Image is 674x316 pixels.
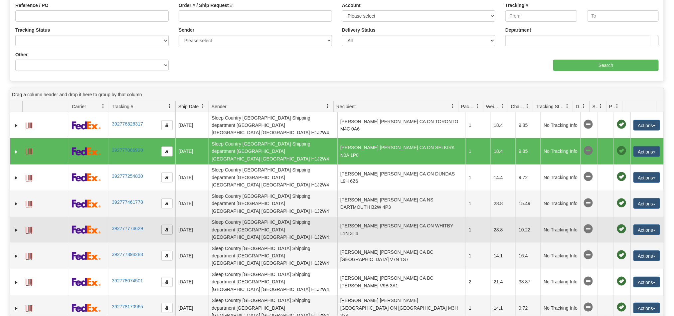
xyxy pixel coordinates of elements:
td: [DATE] [175,164,209,190]
a: Label [26,250,32,261]
button: Copy to clipboard [161,225,173,235]
img: 2 - FedEx Express® [72,252,101,260]
a: Label [26,276,32,287]
td: No Tracking Info [541,112,581,138]
span: Pickup Successfully created [617,250,626,260]
button: Copy to clipboard [161,172,173,182]
td: Sleep Country [GEOGRAPHIC_DATA] Shipping department [GEOGRAPHIC_DATA] [GEOGRAPHIC_DATA] [GEOGRAPH... [209,164,337,190]
button: Actions [633,172,660,183]
span: No Tracking Info [584,303,593,312]
label: Department [505,27,531,33]
a: 392778170965 [112,304,143,309]
button: Copy to clipboard [161,198,173,208]
a: Expand [13,174,20,181]
a: Label [26,146,32,156]
input: From [505,10,577,22]
a: Label [26,198,32,208]
span: Weight [486,103,500,110]
span: Pickup Successfully created [617,303,626,312]
img: 2 - FedEx Express® [72,147,101,156]
a: 392777461778 [112,199,143,205]
a: Recipient filter column settings [447,101,458,112]
span: No Tracking Info [584,250,593,260]
td: 38.87 [516,269,541,295]
div: grid grouping header [10,88,664,101]
td: No Tracking Info [541,269,581,295]
span: No Tracking Info [584,224,593,234]
a: 392777774629 [112,226,143,231]
td: No Tracking Info [541,190,581,216]
td: [PERSON_NAME] [PERSON_NAME] CA BC [PERSON_NAME] V9B 3A1 [337,269,466,295]
td: Sleep Country [GEOGRAPHIC_DATA] Shipping department [GEOGRAPHIC_DATA] [GEOGRAPHIC_DATA] [GEOGRAPH... [209,190,337,216]
td: 14.1 [491,243,516,269]
a: 392777894288 [112,252,143,257]
td: No Tracking Info [541,243,581,269]
td: [PERSON_NAME] [PERSON_NAME] CA ON SELKIRK N0A 1P0 [337,138,466,164]
span: Packages [461,103,475,110]
td: Sleep Country [GEOGRAPHIC_DATA] Shipping department [GEOGRAPHIC_DATA] [GEOGRAPHIC_DATA] [GEOGRAPH... [209,269,337,295]
span: Tracking # [112,103,133,110]
span: Pickup Successfully created [617,172,626,181]
td: [PERSON_NAME] [PERSON_NAME] CA ON DUNDAS L9H 6Z6 [337,164,466,190]
td: [DATE] [175,243,209,269]
span: Recipient [336,103,356,110]
a: Label [26,224,32,235]
span: Sender [212,103,227,110]
td: 28.8 [491,190,516,216]
span: Tracking Status [536,103,565,110]
img: 2 - FedEx Express® [72,173,101,181]
a: Delivery Status filter column settings [578,101,590,112]
a: Packages filter column settings [472,101,483,112]
img: 2 - FedEx Express® [72,121,101,130]
button: Copy to clipboard [161,251,173,261]
input: To [587,10,659,22]
button: Actions [633,250,660,261]
span: Pickup Successfully created [617,120,626,129]
label: Tracking # [505,2,528,9]
a: Expand [13,253,20,259]
td: [PERSON_NAME] [PERSON_NAME] CA ON WHITBY L1N 3T4 [337,217,466,243]
a: Tracking # filter column settings [164,101,175,112]
td: 18.4 [491,112,516,138]
span: Carrier [72,103,86,110]
td: [DATE] [175,217,209,243]
td: 2 [466,269,491,295]
span: Pickup Successfully created [617,277,626,286]
td: 1 [466,243,491,269]
button: Actions [633,146,660,157]
a: Expand [13,122,20,129]
label: Reference / PO [15,2,49,9]
a: Label [26,120,32,130]
td: [DATE] [175,190,209,216]
span: No Tracking Info [584,277,593,286]
td: 1 [466,138,491,164]
td: 14.4 [491,164,516,190]
span: Pickup Status [609,103,615,110]
td: No Tracking Info [541,164,581,190]
button: Copy to clipboard [161,277,173,287]
a: 392777254830 [112,173,143,179]
a: Ship Date filter column settings [197,101,209,112]
label: Other [15,51,28,58]
img: 2 - FedEx Express® [72,278,101,286]
a: Expand [13,279,20,286]
span: Delivery Status [576,103,582,110]
td: Sleep Country [GEOGRAPHIC_DATA] Shipping department [GEOGRAPHIC_DATA] [GEOGRAPHIC_DATA] [GEOGRAPH... [209,138,337,164]
span: No Tracking Info [584,172,593,181]
td: 1 [466,164,491,190]
td: 21.4 [491,269,516,295]
td: 15.49 [516,190,541,216]
span: Pickup Successfully created [617,224,626,234]
a: Weight filter column settings [497,101,508,112]
span: Ship Date [178,103,199,110]
button: Actions [633,224,660,235]
td: No Tracking Info [541,138,581,164]
td: 28.8 [491,217,516,243]
td: [PERSON_NAME] [PERSON_NAME] CA BC [GEOGRAPHIC_DATA] V7N 1S7 [337,243,466,269]
button: Actions [633,120,660,131]
input: Search [553,60,659,71]
td: 9.85 [516,112,541,138]
a: Expand [13,149,20,155]
a: Expand [13,305,20,312]
a: Label [26,302,32,313]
